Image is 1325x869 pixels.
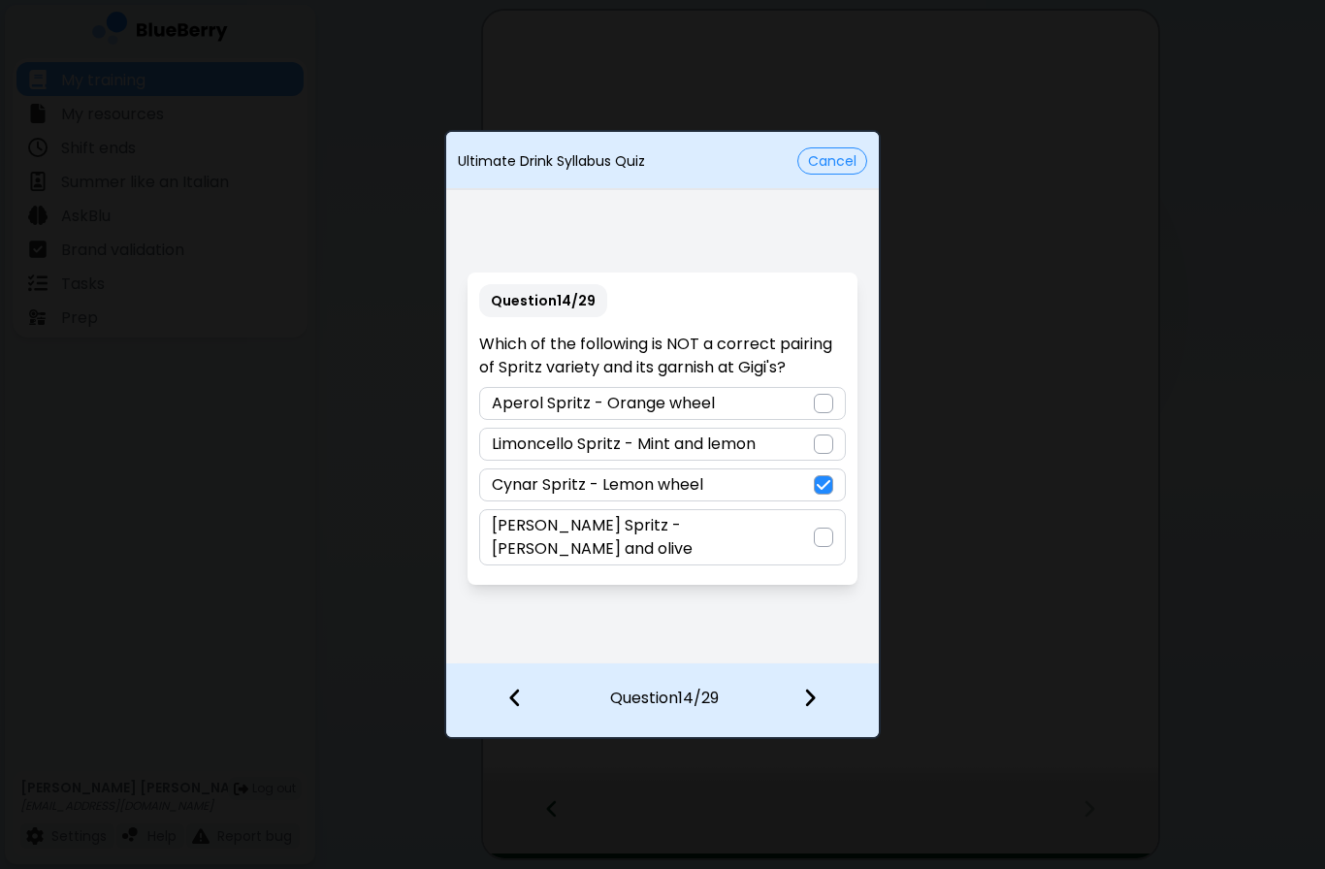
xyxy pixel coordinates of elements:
[492,514,813,561] p: [PERSON_NAME] Spritz - [PERSON_NAME] and olive
[803,687,817,708] img: file icon
[492,392,715,415] p: Aperol Spritz - Orange wheel
[479,284,607,317] p: Question 14 / 29
[610,663,719,710] p: Question 14 / 29
[492,433,756,456] p: Limoncello Spritz - Mint and lemon
[817,477,830,493] img: check
[458,152,645,170] p: Ultimate Drink Syllabus Quiz
[492,473,703,497] p: Cynar Spritz - Lemon wheel
[508,687,522,708] img: file icon
[797,147,867,175] button: Cancel
[479,333,845,379] p: Which of the following is NOT a correct pairing of Spritz variety and its garnish at Gigi's?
